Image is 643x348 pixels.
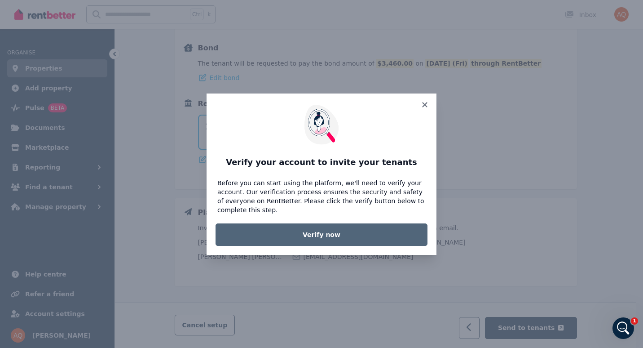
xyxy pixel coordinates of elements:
[301,104,342,145] img: RentBetter property verification
[631,317,638,325] span: 1
[217,178,426,214] p: Before you can start using the platform, we'll need to verify your account. Our verification proc...
[612,317,634,339] iframe: Intercom live chat
[216,223,427,246] a: Verify now
[217,157,426,168] h3: Verify your account to invite your tenants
